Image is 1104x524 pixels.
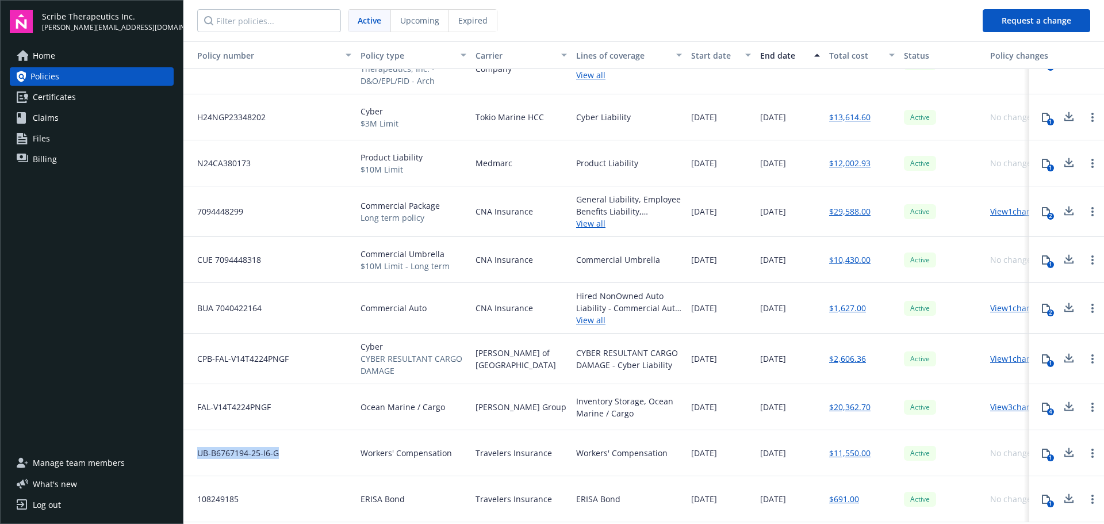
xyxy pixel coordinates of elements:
[1034,106,1057,129] button: 1
[1047,64,1054,71] div: 1
[476,205,533,217] span: CNA Insurance
[361,163,423,175] span: $10M Limit
[990,401,1045,412] a: View 3 changes
[829,302,866,314] a: $1,627.00
[33,150,57,169] span: Billing
[829,205,871,217] a: $29,588.00
[33,47,55,65] span: Home
[760,205,786,217] span: [DATE]
[1034,347,1057,370] button: 1
[30,67,59,86] span: Policies
[829,111,871,123] a: $13,614.60
[990,206,1045,217] a: View 1 changes
[1034,152,1057,175] button: 1
[1047,408,1054,415] div: 4
[908,206,931,217] span: Active
[756,41,825,69] button: End date
[760,493,786,505] span: [DATE]
[691,493,717,505] span: [DATE]
[188,447,279,459] span: UB-B6767194-25-I6-G
[990,353,1045,364] a: View 1 changes
[829,254,871,266] a: $10,430.00
[33,129,50,148] span: Files
[476,111,544,123] span: Tokio Marine HCC
[1047,500,1054,507] div: 1
[361,151,423,163] span: Product Liability
[908,402,931,412] span: Active
[576,111,631,123] div: Cyber Liability
[760,447,786,459] span: [DATE]
[1034,488,1057,511] button: 1
[10,10,33,33] img: navigator-logo.svg
[908,354,931,364] span: Active
[458,14,488,26] span: Expired
[1086,400,1099,414] a: Open options
[476,347,567,371] span: [PERSON_NAME] of [GEOGRAPHIC_DATA]
[1086,352,1099,366] a: Open options
[361,302,427,314] span: Commercial Auto
[33,496,61,514] div: Log out
[188,353,289,365] span: CPB-FAL-V14T4224PNGF
[691,254,717,266] span: [DATE]
[760,353,786,365] span: [DATE]
[361,105,398,117] span: Cyber
[188,111,266,123] span: H24NGP23348202
[1047,165,1054,171] div: 1
[576,254,660,266] div: Commercial Umbrella
[691,157,717,169] span: [DATE]
[904,49,981,62] div: Status
[576,157,638,169] div: Product Liability
[691,302,717,314] span: [DATE]
[990,447,1036,459] div: No changes
[1086,110,1099,124] a: Open options
[361,49,454,62] div: Policy type
[197,9,341,32] input: Filter policies...
[687,41,756,69] button: Start date
[760,254,786,266] span: [DATE]
[691,49,738,62] div: Start date
[691,401,717,413] span: [DATE]
[1086,156,1099,170] a: Open options
[33,109,59,127] span: Claims
[361,341,466,353] span: Cyber
[829,353,866,365] a: $2,606.36
[476,447,552,459] span: Travelers Insurance
[829,49,882,62] div: Total cost
[400,14,439,26] span: Upcoming
[33,478,77,490] span: What ' s new
[1047,213,1054,220] div: 2
[476,49,554,62] div: Carrier
[576,193,682,217] div: General Liability, Employee Benefits Liability, Commercial Property
[829,157,871,169] a: $12,002.93
[691,205,717,217] span: [DATE]
[691,353,717,365] span: [DATE]
[1047,309,1054,316] div: 2
[760,49,807,62] div: End date
[1047,118,1054,125] div: 1
[1034,297,1057,320] button: 2
[576,49,669,62] div: Lines of coverage
[188,157,251,169] span: N24CA380173
[829,447,871,459] a: $11,550.00
[908,494,931,504] span: Active
[1034,248,1057,271] button: 1
[361,353,466,377] span: CYBER RESULTANT CARGO DAMAGE
[361,200,440,212] span: Commercial Package
[188,49,339,62] div: Toggle SortBy
[576,69,682,81] a: View all
[691,447,717,459] span: [DATE]
[572,41,687,69] button: Lines of coverage
[1086,492,1099,506] a: Open options
[1047,261,1054,268] div: 1
[576,395,682,419] div: Inventory Storage, Ocean Marine / Cargo
[760,111,786,123] span: [DATE]
[10,478,95,490] button: What's new
[760,157,786,169] span: [DATE]
[10,47,174,65] a: Home
[42,22,174,33] span: [PERSON_NAME][EMAIL_ADDRESS][DOMAIN_NAME]
[908,158,931,169] span: Active
[908,448,931,458] span: Active
[361,260,450,272] span: $10M Limit - Long term
[476,254,533,266] span: CNA Insurance
[358,14,381,26] span: Active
